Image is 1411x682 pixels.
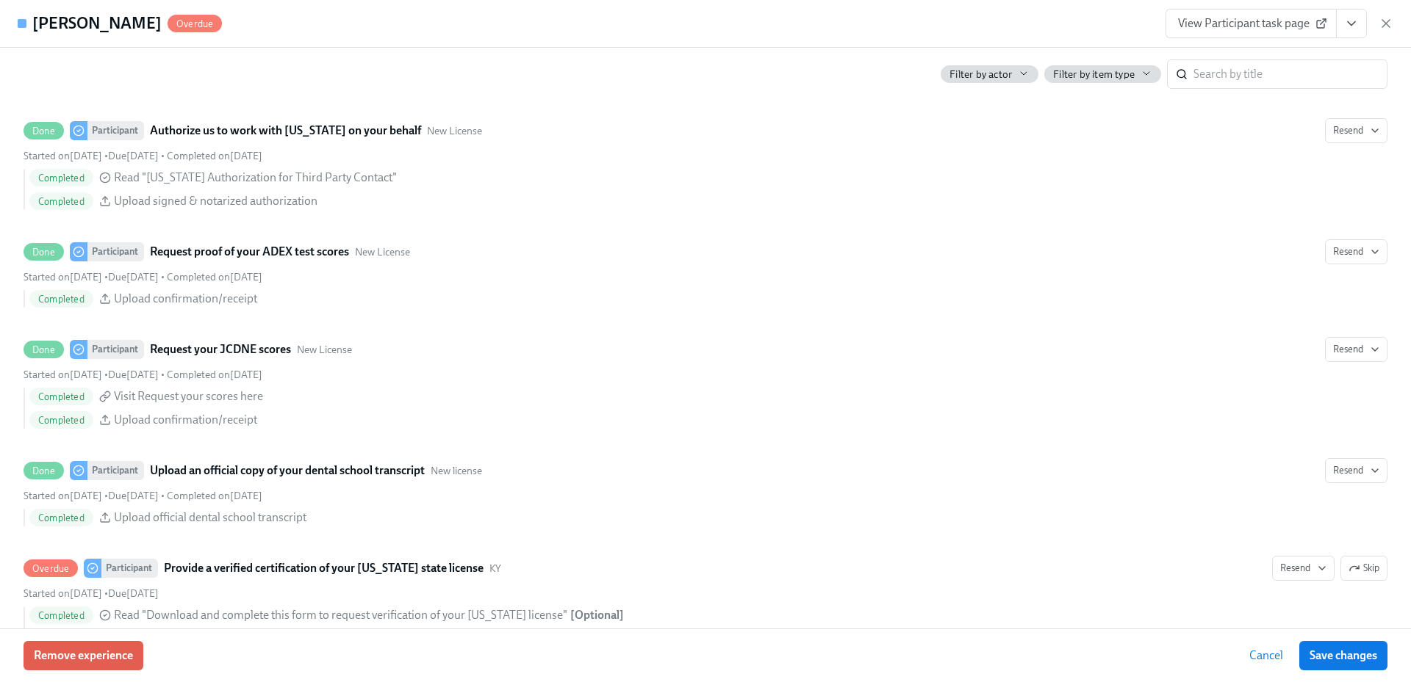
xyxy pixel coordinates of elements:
span: Wednesday, June 25th 2025, 7:39 pm [167,369,262,381]
div: • [24,587,159,601]
strong: Authorize us to work with [US_STATE] on your behalf [150,122,421,139]
span: This task uses the "New License" audience [427,124,482,138]
button: Remove experience [24,641,143,670]
span: Remove experience [34,648,133,663]
button: View task page [1336,9,1367,38]
span: Resend [1280,561,1326,576]
a: View Participant task page [1166,9,1337,38]
strong: Request proof of your ADEX test scores [150,243,349,261]
span: Resend [1333,123,1379,138]
span: Completed [29,196,93,207]
span: Saturday, June 21st 2025, 9:49 pm [24,150,102,162]
span: Saturday, July 5th 2025, 10:00 am [108,150,159,162]
span: Saturday, June 21st 2025, 9:49 pm [24,587,102,600]
span: Overdue [168,18,222,29]
button: OverdueParticipantProvide a verified certification of your [US_STATE] state licenseKYSkipStarted ... [1272,556,1335,581]
span: Resend [1333,244,1379,259]
span: Upload confirmation/receipt [114,291,257,307]
span: Upload confirmation/receipt [114,412,257,428]
span: Thursday, June 26th 2025, 9:27 am [167,490,262,502]
input: Search by title [1193,59,1387,89]
div: • • [24,149,262,163]
span: Overdue [24,563,78,574]
span: Read "[US_STATE] Authorization for Third Party Contact" [114,170,397,186]
button: Filter by item type [1044,65,1161,83]
button: DoneParticipantRequest your JCDNE scoresNew LicenseStarted on[DATE] •Due[DATE] • Completed on[DAT... [1325,337,1387,362]
div: Participant [87,242,144,261]
div: Participant [87,461,144,480]
button: Save changes [1299,641,1387,670]
span: Done [24,247,64,258]
div: [ Optional ] [570,607,624,623]
span: Cancel [1249,648,1283,663]
span: Completed [29,610,93,621]
div: Participant [87,121,144,140]
div: • • [24,368,262,382]
span: Saturday, June 21st 2025, 9:49 pm [24,271,102,283]
div: Participant [101,559,158,578]
span: This task uses the "New license" audience [431,464,482,478]
span: Friday, August 29th 2025, 2:09 pm [167,150,262,162]
button: DoneParticipantAuthorize us to work with [US_STATE] on your behalfNew LicenseStarted on[DATE] •Du... [1325,118,1387,143]
span: View Participant task page [1178,16,1324,31]
span: Saturday, June 21st 2025, 9:49 pm [24,490,102,502]
span: Completed [29,294,93,305]
span: Skip [1349,561,1379,576]
span: Done [24,465,64,476]
span: This task uses the "New License" audience [355,245,410,259]
strong: Upload an official copy of your dental school transcript [150,462,425,479]
h4: [PERSON_NAME] [32,12,162,35]
span: Done [24,344,64,355]
div: • • [24,270,262,284]
span: Resend [1333,463,1379,478]
button: DoneParticipantRequest proof of your ADEX test scoresNew LicenseStarted on[DATE] •Due[DATE] • Com... [1325,239,1387,264]
span: Thursday, June 26th 2025, 10:00 am [108,271,159,283]
span: This task uses the "KY" audience [489,562,501,576]
span: Save changes [1310,648,1377,663]
span: Completed [29,415,93,426]
span: Read "Download and complete this form to request verification of your [US_STATE] license" [114,607,567,623]
strong: Request your JCDNE scores [150,341,291,358]
button: Cancel [1239,641,1293,670]
span: Resend [1333,342,1379,357]
span: Saturday, June 21st 2025, 9:49 pm [24,369,102,381]
span: Completed [29,512,93,523]
strong: Provide a verified certification of your [US_STATE] state license [164,559,484,577]
span: Filter by actor [949,68,1012,81]
span: Saturday, July 19th 2025, 10:00 am [108,490,159,502]
div: • • [24,489,262,503]
span: Done [24,126,64,137]
button: DoneParticipantUpload an official copy of your dental school transcriptNew licenseStarted on[DATE... [1325,458,1387,483]
span: Visit Request your scores here [114,388,263,405]
span: Upload signed & notarized authorization [114,193,317,209]
span: Thursday, June 26th 2025, 10:00 am [108,369,159,381]
span: Completed [29,173,93,184]
span: Wednesday, June 25th 2025, 7:33 pm [167,271,262,283]
span: Saturday, July 5th 2025, 10:00 am [108,587,159,600]
span: This task uses the "New License" audience [297,343,352,357]
span: Upload official dental school transcript [114,509,306,526]
span: Completed [29,391,93,402]
button: OverdueParticipantProvide a verified certification of your [US_STATE] state licenseKYResendStarte... [1340,556,1387,581]
button: Filter by actor [941,65,1038,83]
div: Participant [87,340,144,359]
span: Filter by item type [1053,68,1135,81]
